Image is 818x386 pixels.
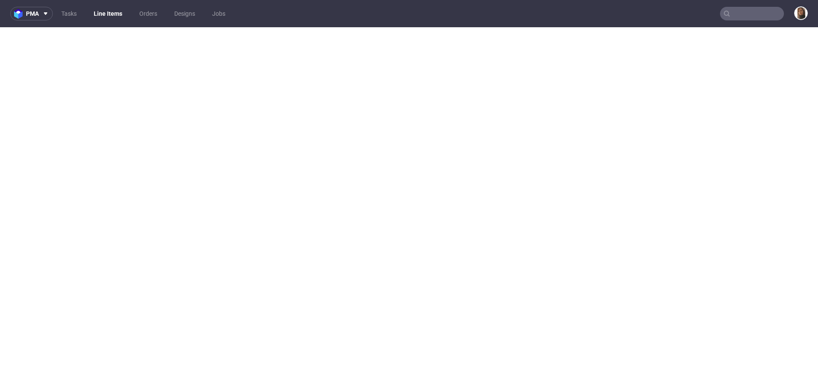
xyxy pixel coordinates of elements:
a: Designs [169,7,200,20]
img: logo [14,9,26,19]
span: pma [26,11,39,17]
a: Orders [134,7,162,20]
button: pma [10,7,53,20]
a: Jobs [207,7,230,20]
img: Angelina Marć [795,7,807,19]
a: Tasks [56,7,82,20]
a: Line Items [89,7,127,20]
